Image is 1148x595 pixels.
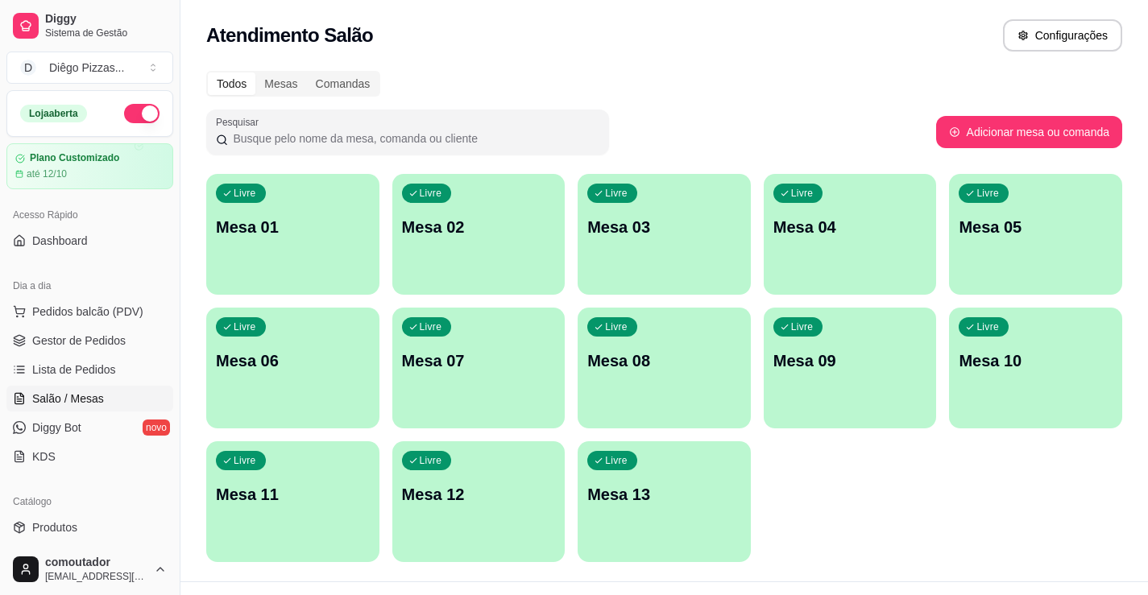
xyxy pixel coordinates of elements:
[45,556,147,570] span: comoutador
[605,320,628,333] p: Livre
[234,187,256,200] p: Livre
[578,308,751,428] button: LivreMesa 08
[6,444,173,469] a: KDS
[976,320,999,333] p: Livre
[6,228,173,254] a: Dashboard
[402,349,556,372] p: Mesa 07
[402,216,556,238] p: Mesa 02
[578,441,751,562] button: LivreMesa 13
[45,12,167,27] span: Diggy
[420,320,442,333] p: Livre
[124,104,160,123] button: Alterar Status
[6,415,173,440] a: Diggy Botnovo
[578,174,751,295] button: LivreMesa 03
[6,52,173,84] button: Select a team
[6,6,173,45] a: DiggySistema de Gestão
[216,216,370,238] p: Mesa 01
[206,23,373,48] h2: Atendimento Salão
[206,174,379,295] button: LivreMesa 01
[32,448,56,465] span: KDS
[206,308,379,428] button: LivreMesa 06
[6,299,173,324] button: Pedidos balcão (PDV)
[206,441,379,562] button: LivreMesa 11
[30,152,119,164] article: Plano Customizado
[6,514,173,540] a: Produtos
[1003,19,1122,52] button: Configurações
[587,216,741,238] p: Mesa 03
[216,115,264,129] label: Pesquisar
[420,187,442,200] p: Livre
[6,357,173,382] a: Lista de Pedidos
[764,174,937,295] button: LivreMesa 04
[959,216,1113,238] p: Mesa 05
[6,143,173,189] a: Plano Customizadoaté 12/10
[32,390,104,407] span: Salão / Mesas
[605,187,628,200] p: Livre
[32,419,81,436] span: Diggy Bot
[32,304,143,320] span: Pedidos balcão (PDV)
[45,570,147,583] span: [EMAIL_ADDRESS][DOMAIN_NAME]
[49,60,124,76] div: Diêgo Pizzas ...
[773,349,927,372] p: Mesa 09
[949,308,1122,428] button: LivreMesa 10
[6,489,173,514] div: Catálogo
[587,483,741,506] p: Mesa 13
[949,174,1122,295] button: LivreMesa 05
[255,72,306,95] div: Mesas
[228,130,599,147] input: Pesquisar
[216,349,370,372] p: Mesa 06
[32,333,126,349] span: Gestor de Pedidos
[936,116,1122,148] button: Adicionar mesa ou comanda
[27,167,67,180] article: até 12/10
[6,202,173,228] div: Acesso Rápido
[392,308,566,428] button: LivreMesa 07
[791,187,814,200] p: Livre
[307,72,379,95] div: Comandas
[402,483,556,506] p: Mesa 12
[392,441,566,562] button: LivreMesa 12
[773,216,927,238] p: Mesa 04
[20,105,87,122] div: Loja aberta
[6,328,173,353] a: Gestor de Pedidos
[32,362,116,378] span: Lista de Pedidos
[32,519,77,535] span: Produtos
[392,174,566,295] button: LivreMesa 02
[791,320,814,333] p: Livre
[420,454,442,467] p: Livre
[20,60,36,76] span: D
[234,454,256,467] p: Livre
[959,349,1113,372] p: Mesa 10
[6,550,173,589] button: comoutador[EMAIL_ADDRESS][DOMAIN_NAME]
[587,349,741,372] p: Mesa 08
[45,27,167,39] span: Sistema de Gestão
[216,483,370,506] p: Mesa 11
[6,386,173,411] a: Salão / Mesas
[234,320,256,333] p: Livre
[605,454,628,467] p: Livre
[976,187,999,200] p: Livre
[6,273,173,299] div: Dia a dia
[764,308,937,428] button: LivreMesa 09
[208,72,255,95] div: Todos
[32,233,88,249] span: Dashboard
